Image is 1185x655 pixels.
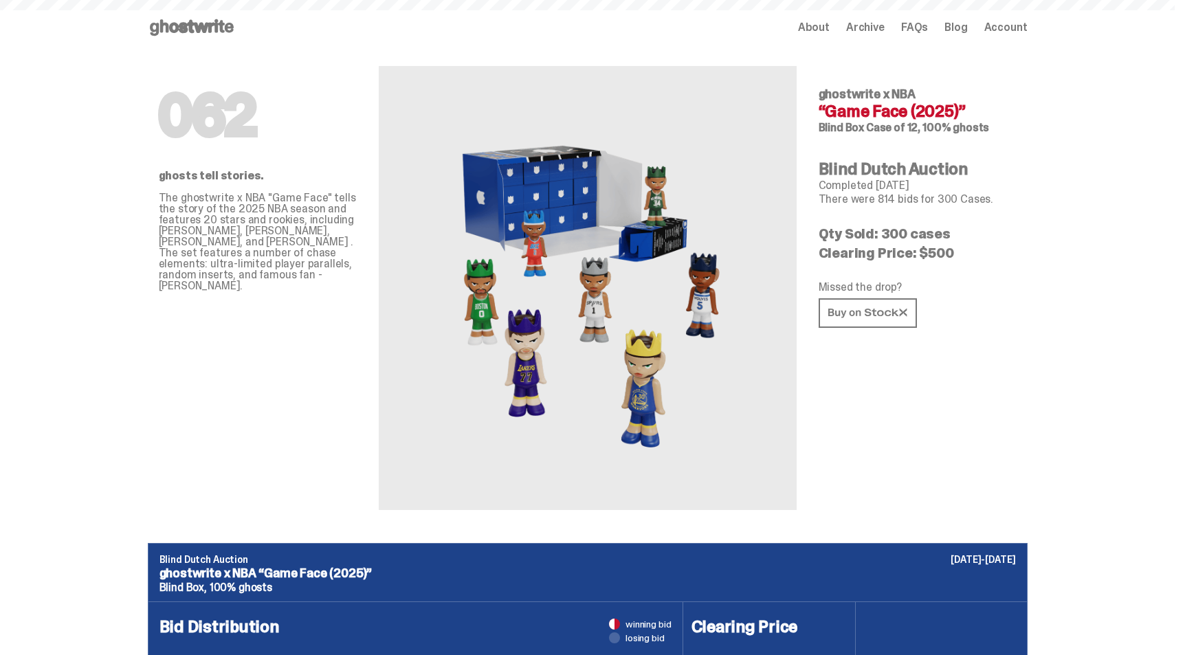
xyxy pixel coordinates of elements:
p: The ghostwrite x NBA "Game Face" tells the story of the 2025 NBA season and features 20 stars and... [159,192,357,291]
p: Completed [DATE] [819,180,1017,191]
span: Case of 12, 100% ghosts [866,120,989,135]
p: Missed the drop? [819,282,1017,293]
p: ghosts tell stories. [159,170,357,181]
span: losing bid [625,633,665,643]
span: ghostwrite x NBA [819,86,916,102]
span: Blind Box, [159,580,207,595]
p: Qty Sold: 300 cases [819,227,1017,241]
a: FAQs [901,22,928,33]
h4: Blind Dutch Auction [819,161,1017,177]
h1: 062 [159,88,357,143]
a: Blog [944,22,967,33]
img: NBA&ldquo;Game Face (2025)&rdquo; [436,99,739,477]
p: [DATE]-[DATE] [951,555,1015,564]
p: Blind Dutch Auction [159,555,1016,564]
p: Clearing Price: $500 [819,246,1017,260]
h4: Clearing Price [691,619,847,635]
p: There were 814 bids for 300 Cases. [819,194,1017,205]
h4: “Game Face (2025)” [819,103,1017,120]
span: 100% ghosts [210,580,272,595]
p: ghostwrite x NBA “Game Face (2025)” [159,567,1016,579]
span: Blind Box [819,120,865,135]
span: winning bid [625,619,671,629]
a: Account [984,22,1028,33]
a: About [798,22,830,33]
a: Archive [846,22,885,33]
